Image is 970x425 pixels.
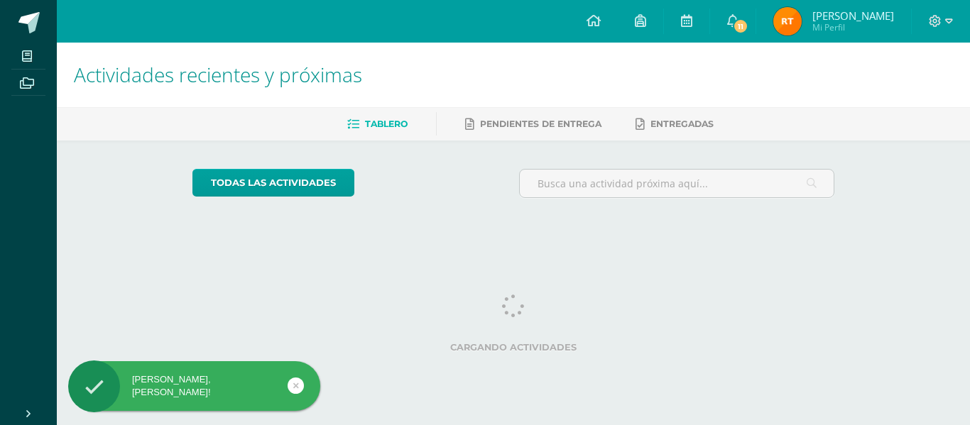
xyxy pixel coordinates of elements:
span: Actividades recientes y próximas [74,61,362,88]
a: Entregadas [636,113,714,136]
span: 11 [733,18,748,34]
div: [PERSON_NAME], [PERSON_NAME]! [68,373,320,399]
span: Mi Perfil [812,21,894,33]
span: Tablero [365,118,408,129]
a: Pendientes de entrega [465,113,601,136]
span: Entregadas [650,118,714,129]
img: 5b284e87e7d490fb5ae7296aa8e53f86.png [773,7,802,35]
span: [PERSON_NAME] [812,9,894,23]
label: Cargando actividades [192,342,835,353]
span: Pendientes de entrega [480,118,601,129]
input: Busca una actividad próxima aquí... [520,170,834,197]
a: todas las Actividades [192,169,354,197]
a: Tablero [347,113,408,136]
